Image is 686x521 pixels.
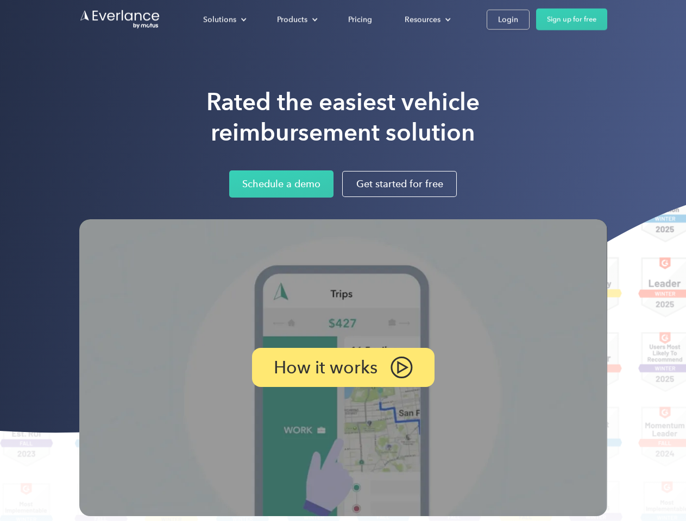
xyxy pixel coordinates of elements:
[277,12,307,26] div: Products
[342,171,457,197] a: Get started for free
[405,12,440,26] div: Resources
[79,9,161,29] a: Go to homepage
[498,12,518,26] div: Login
[266,10,326,29] div: Products
[487,9,530,29] a: Login
[274,361,377,374] p: How it works
[348,12,372,26] div: Pricing
[394,10,460,29] div: Resources
[192,10,255,29] div: Solutions
[536,9,607,30] a: Sign up for free
[229,170,333,198] a: Schedule a demo
[206,87,480,148] h1: Rated the easiest vehicle reimbursement solution
[203,12,236,26] div: Solutions
[337,10,383,29] a: Pricing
